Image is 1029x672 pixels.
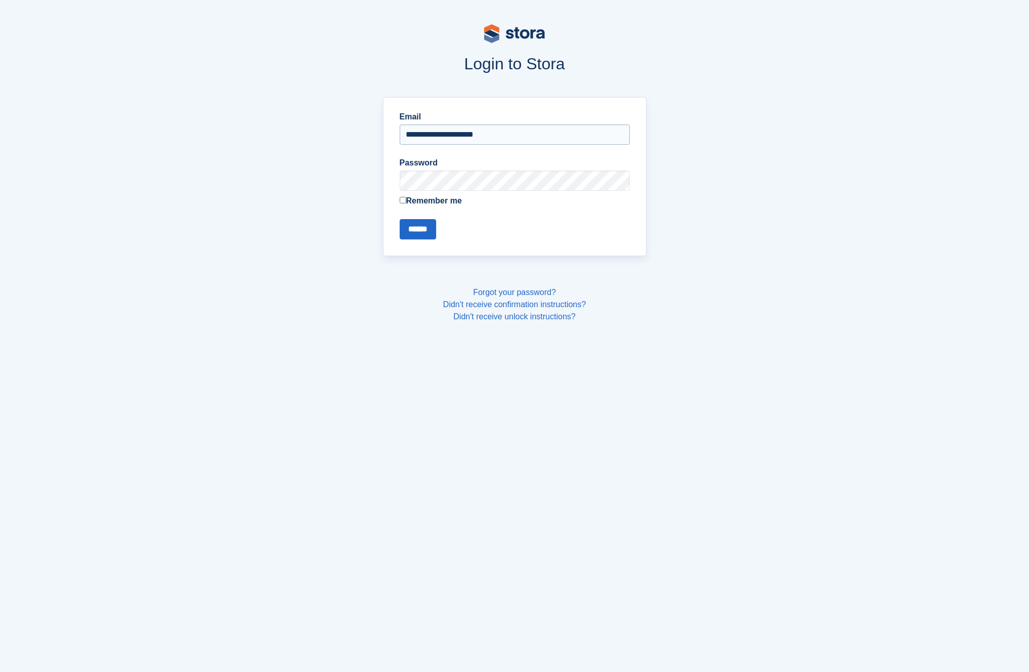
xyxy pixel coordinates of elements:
[400,195,630,207] label: Remember me
[484,24,545,43] img: stora-logo-53a41332b3708ae10de48c4981b4e9114cc0af31d8433b30ea865607fb682f29.svg
[473,288,556,297] a: Forgot your password?
[400,157,630,169] label: Password
[453,312,575,321] a: Didn't receive unlock instructions?
[190,55,839,73] h1: Login to Stora
[443,300,586,309] a: Didn't receive confirmation instructions?
[400,111,630,123] label: Email
[400,197,406,203] input: Remember me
